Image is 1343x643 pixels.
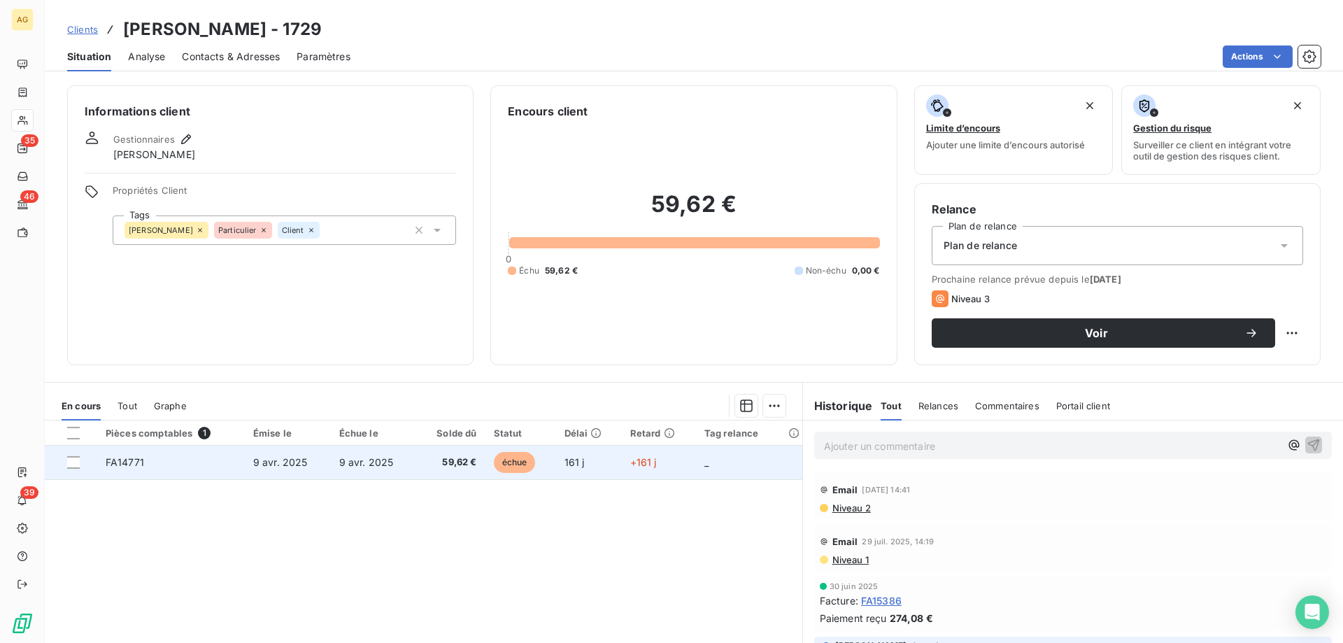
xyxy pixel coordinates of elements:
[932,318,1275,348] button: Voir
[831,554,869,565] span: Niveau 1
[975,400,1039,411] span: Commentaires
[339,428,408,439] div: Échue le
[494,428,548,439] div: Statut
[806,264,846,277] span: Non-échu
[932,274,1303,285] span: Prochaine relance prévue depuis le
[948,327,1244,339] span: Voir
[1133,139,1309,162] span: Surveiller ce client en intégrant votre outil de gestion des risques client.
[20,486,38,499] span: 39
[564,428,613,439] div: Délai
[862,537,934,546] span: 29 juil. 2025, 14:19
[218,226,257,234] span: Particulier
[182,50,280,64] span: Contacts & Adresses
[67,24,98,35] span: Clients
[545,264,578,277] span: 59,62 €
[297,50,350,64] span: Paramètres
[1223,45,1293,68] button: Actions
[820,593,858,608] span: Facture :
[830,582,879,591] span: 30 juin 2025
[932,201,1303,218] h6: Relance
[1133,122,1211,134] span: Gestion du risque
[564,456,585,468] span: 161 j
[113,148,195,162] span: [PERSON_NAME]
[11,8,34,31] div: AG
[128,50,165,64] span: Analyse
[425,428,476,439] div: Solde dû
[630,428,688,439] div: Retard
[852,264,880,277] span: 0,00 €
[832,536,858,547] span: Email
[832,484,858,495] span: Email
[113,134,175,145] span: Gestionnaires
[11,612,34,635] img: Logo LeanPay
[944,239,1017,253] span: Plan de relance
[704,428,794,439] div: Tag relance
[926,139,1085,150] span: Ajouter une limite d’encours autorisé
[803,397,873,414] h6: Historique
[154,400,187,411] span: Graphe
[320,224,331,236] input: Ajouter une valeur
[831,502,871,514] span: Niveau 2
[129,226,193,234] span: [PERSON_NAME]
[508,190,879,232] h2: 59,62 €
[862,486,910,494] span: [DATE] 14:41
[123,17,322,42] h3: [PERSON_NAME] - 1729
[198,427,211,439] span: 1
[339,456,394,468] span: 9 avr. 2025
[519,264,539,277] span: Échu
[926,122,1000,134] span: Limite d’encours
[494,452,536,473] span: échue
[820,611,887,626] span: Paiement reçu
[253,428,322,439] div: Émise le
[67,50,111,64] span: Situation
[506,253,511,264] span: 0
[1121,85,1321,175] button: Gestion du risqueSurveiller ce client en intégrant votre outil de gestion des risques client.
[282,226,304,234] span: Client
[861,593,902,608] span: FA15386
[630,456,657,468] span: +161 j
[253,456,308,468] span: 9 avr. 2025
[1295,595,1329,629] div: Open Intercom Messenger
[425,455,476,469] span: 59,62 €
[918,400,958,411] span: Relances
[118,400,137,411] span: Tout
[508,103,588,120] h6: Encours client
[106,427,236,439] div: Pièces comptables
[106,456,144,468] span: FA14771
[113,185,456,204] span: Propriétés Client
[704,456,709,468] span: _
[951,293,990,304] span: Niveau 3
[881,400,902,411] span: Tout
[914,85,1114,175] button: Limite d’encoursAjouter une limite d’encours autorisé
[890,611,933,626] span: 274,08 €
[62,400,101,411] span: En cours
[21,134,38,147] span: 35
[85,103,456,120] h6: Informations client
[1056,400,1110,411] span: Portail client
[1090,274,1121,285] span: [DATE]
[20,190,38,203] span: 46
[67,22,98,36] a: Clients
